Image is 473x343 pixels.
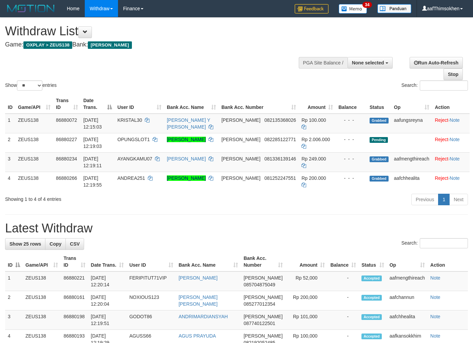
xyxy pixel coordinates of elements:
span: Copy [50,241,61,247]
span: Copy 081336139146 to clipboard [264,156,296,161]
td: - [328,291,359,310]
label: Search: [401,80,468,91]
h1: Latest Withdraw [5,222,468,235]
td: GODOT86 [126,310,176,330]
a: Note [450,137,460,142]
a: [PERSON_NAME] [PERSON_NAME] [179,294,218,307]
td: 2 [5,133,15,152]
div: PGA Site Balance / [299,57,348,69]
span: Rp 200.000 [301,175,326,181]
span: [PERSON_NAME] [221,137,260,142]
th: Trans ID: activate to sort column ascending [61,252,88,271]
span: Grabbed [370,176,389,182]
h1: Withdraw List [5,24,309,38]
td: NOXIOUS123 [126,291,176,310]
a: Reject [435,117,448,123]
span: [PERSON_NAME] [243,294,282,300]
span: [PERSON_NAME] [243,314,282,319]
td: aafungsreyna [391,114,432,133]
span: [DATE] 12:19:55 [83,175,102,188]
th: ID: activate to sort column descending [5,252,23,271]
th: Balance: activate to sort column ascending [328,252,359,271]
td: ZEUS138 [15,133,53,152]
div: - - - [338,117,364,123]
th: Bank Acc. Number: activate to sort column ascending [219,94,299,114]
div: - - - [338,155,364,162]
div: Showing 1 to 4 of 4 entries [5,193,192,203]
td: Rp 200,000 [285,291,328,310]
th: User ID: activate to sort column ascending [115,94,164,114]
a: Stop [444,69,463,80]
a: 1 [438,194,450,205]
a: Run Auto-Refresh [410,57,463,69]
span: [PERSON_NAME] [221,156,260,161]
div: - - - [338,136,364,143]
span: OXPLAY > ZEUS138 [23,41,72,49]
h4: Game: Bank: [5,41,309,48]
input: Search: [420,238,468,248]
span: Copy 085277012354 to clipboard [243,301,275,307]
th: Action [432,94,470,114]
span: Copy 082135368026 to clipboard [264,117,296,123]
th: Op: activate to sort column ascending [391,94,432,114]
img: Feedback.jpg [295,4,329,14]
a: Show 25 rows [5,238,45,250]
th: Bank Acc. Name: activate to sort column ascending [164,94,219,114]
span: Accepted [361,314,382,320]
span: Copy 082285122771 to clipboard [264,137,296,142]
span: [DATE] 12:19:03 [83,137,102,149]
td: 3 [5,152,15,172]
label: Show entries [5,80,57,91]
td: · [432,152,470,172]
td: [DATE] 12:20:14 [88,271,127,291]
td: [DATE] 12:20:04 [88,291,127,310]
a: Next [449,194,468,205]
td: · [432,114,470,133]
td: ZEUS138 [15,172,53,191]
td: Rp 101,000 [285,310,328,330]
a: [PERSON_NAME] [167,137,206,142]
a: Copy [45,238,66,250]
button: None selected [348,57,393,69]
td: Rp 52,000 [285,271,328,291]
td: 1 [5,114,15,133]
td: ZEUS138 [23,291,61,310]
span: 34 [362,2,372,8]
a: CSV [65,238,84,250]
a: Reject [435,175,448,181]
a: [PERSON_NAME] [179,275,218,281]
span: Grabbed [370,156,389,162]
span: Rp 2.006.000 [301,137,330,142]
select: Showentries [17,80,42,91]
div: - - - [338,175,364,182]
span: Grabbed [370,118,389,123]
td: ZEUS138 [15,114,53,133]
td: 86880198 [61,310,88,330]
a: Note [430,275,440,281]
a: Note [450,175,460,181]
a: [PERSON_NAME] [167,156,206,161]
td: aafchhealita [391,172,432,191]
th: Amount: activate to sort column ascending [285,252,328,271]
td: 86880221 [61,271,88,291]
td: 4 [5,172,15,191]
span: Pending [370,137,388,143]
td: aafchhealita [387,310,428,330]
td: aafchannun [387,291,428,310]
span: 86880234 [56,156,77,161]
a: ANDRIMARDIANSYAH [179,314,228,319]
a: Note [430,294,440,300]
th: Bank Acc. Number: activate to sort column ascending [241,252,285,271]
span: Accepted [361,295,382,301]
th: Date Trans.: activate to sort column ascending [88,252,127,271]
span: Show 25 rows [9,241,41,247]
td: ZEUS138 [23,310,61,330]
span: CSV [70,241,80,247]
td: 2 [5,291,23,310]
a: [PERSON_NAME] Y [PERSON_NAME] [167,117,210,130]
img: panduan.png [377,4,411,13]
a: [PERSON_NAME] [167,175,206,181]
th: Balance [336,94,367,114]
img: MOTION_logo.png [5,3,57,14]
span: [PERSON_NAME] [243,275,282,281]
